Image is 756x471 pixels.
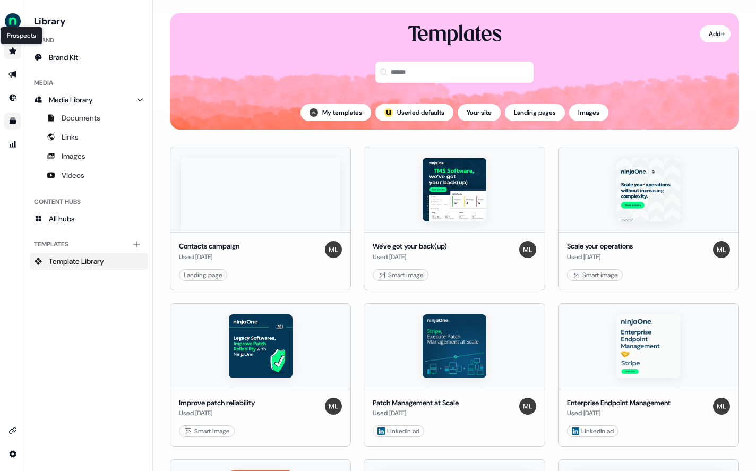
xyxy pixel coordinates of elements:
span: Media Library [49,95,93,105]
img: Improve patch reliability [229,314,293,378]
img: Megan [325,398,342,415]
a: Go to outbound experience [4,66,21,83]
img: Megan [325,241,342,258]
button: Enterprise Endpoint ManagementEnterprise Endpoint ManagementUsed [DATE]Megan LinkedIn ad [558,303,739,447]
div: Used [DATE] [373,252,447,262]
span: Template Library [49,256,104,267]
img: Patch Management at Scale [423,314,486,378]
a: Brand Kit [30,49,148,66]
a: Go to attribution [4,136,21,153]
span: Brand Kit [49,52,78,63]
img: Megan [519,398,536,415]
a: All hubs [30,210,148,227]
button: My templates [300,104,371,121]
button: Improve patch reliabilityImprove patch reliabilityUsed [DATE]Megan Smart image [170,303,351,447]
div: Used [DATE] [567,252,633,262]
img: We've got your back(up) [423,158,486,221]
div: Scale your operations [567,241,633,252]
button: userled logo;Userled defaults [375,104,453,121]
a: Go to prospects [4,42,21,59]
button: Your site [458,104,501,121]
img: Megan [713,241,730,258]
div: Brand [30,32,148,49]
button: Scale your operationsScale your operationsUsed [DATE]Megan Smart image [558,147,739,290]
div: We've got your back(up) [373,241,447,252]
div: Used [DATE] [567,408,671,418]
a: Go to integrations [4,422,21,439]
img: Megan [713,398,730,415]
a: Images [30,148,148,165]
div: Used [DATE] [179,408,255,418]
div: Media [30,74,148,91]
span: Links [62,132,79,142]
div: Templates [30,236,148,253]
a: Go to integrations [4,446,21,463]
div: Contacts campaign [179,241,239,252]
img: Megan [310,108,318,117]
a: Media Library [30,91,148,108]
a: Links [30,129,148,145]
span: Videos [62,170,84,181]
div: Enterprise Endpoint Management [567,398,671,408]
a: Go to templates [4,113,21,130]
a: Go to Inbound [4,89,21,106]
button: Contacts campaignContacts campaignUsed [DATE]MeganLanding page [170,147,351,290]
span: Images [62,151,85,161]
a: Template Library [30,253,148,270]
div: Improve patch reliability [179,398,255,408]
img: Scale your operations [616,158,680,221]
img: userled logo [384,108,393,117]
img: Enterprise Endpoint Management [616,314,680,378]
button: Add [700,25,731,42]
div: Smart image [377,270,424,280]
span: Documents [62,113,100,123]
button: We've got your back(up)We've got your back(up)Used [DATE]Megan Smart image [364,147,545,290]
div: ; [384,108,393,117]
div: Smart image [184,426,230,436]
div: Used [DATE] [373,408,459,418]
button: Images [569,104,608,121]
div: LinkedIn ad [377,426,419,436]
button: Patch Management at ScalePatch Management at ScaleUsed [DATE]Megan LinkedIn ad [364,303,545,447]
span: All hubs [49,213,75,224]
div: Content Hubs [30,193,148,210]
button: Landing pages [505,104,565,121]
div: Templates [408,21,502,49]
div: Used [DATE] [179,252,239,262]
div: Landing page [184,270,222,280]
div: LinkedIn ad [572,426,614,436]
a: Documents [30,109,148,126]
a: Videos [30,167,148,184]
h3: Library [30,13,148,28]
div: Patch Management at Scale [373,398,459,408]
div: Smart image [572,270,618,280]
img: Contacts campaign [181,158,340,232]
img: Megan [519,241,536,258]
